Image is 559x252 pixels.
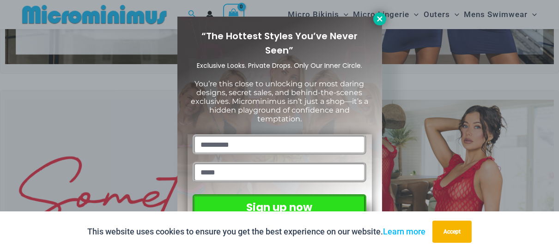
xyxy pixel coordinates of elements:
[373,12,386,25] button: Close
[383,227,425,236] a: Learn more
[432,221,472,243] button: Accept
[193,194,366,221] button: Sign up now
[191,79,368,124] span: You’re this close to unlocking our most daring designs, secret sales, and behind-the-scenes exclu...
[87,225,425,239] p: This website uses cookies to ensure you get the best experience on our website.
[197,61,362,70] span: Exclusive Looks. Private Drops. Only Our Inner Circle.
[201,30,358,57] span: “The Hottest Styles You’ve Never Seen”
